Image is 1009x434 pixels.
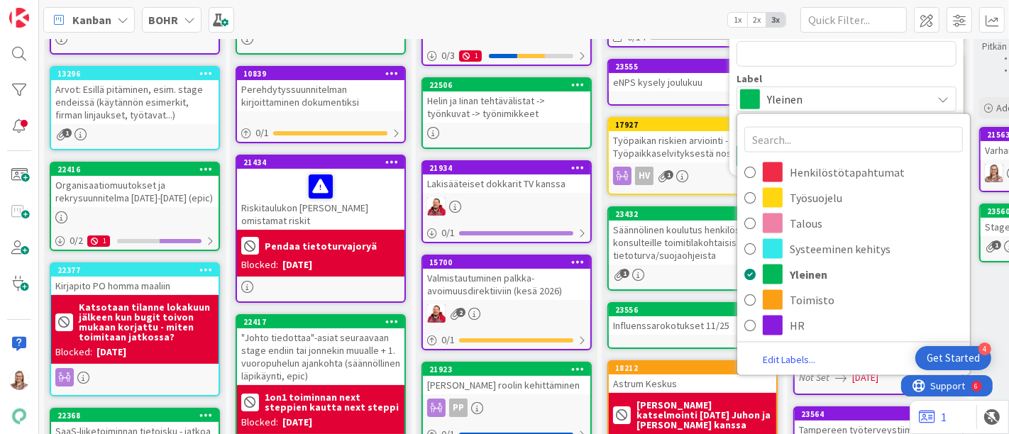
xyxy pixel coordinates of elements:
[429,80,590,90] div: 22506
[737,350,841,369] a: Edit Labels...
[72,11,111,28] span: Kanban
[51,163,219,207] div: 22416Organisaatiomuutokset ja rekrysuunnitelma [DATE]-[DATE] (epic)
[70,233,83,248] span: 0 / 2
[51,67,219,124] div: 13296Arvot: Esillä pitäminen, esim. stage endeissä (käytännön esimerkit, firman linjaukset, työta...
[423,304,590,323] div: JS
[790,264,963,285] span: Yleinen
[927,351,980,365] div: Get Started
[51,80,219,124] div: Arvot: Esillä pitäminen, esim. stage endeissä (käytännön esimerkit, firman linjaukset, työtavat...)
[636,400,772,430] b: [PERSON_NAME] katselmointi [DATE] Juhon ja [PERSON_NAME] kanssa
[766,13,785,27] span: 3x
[243,157,404,167] div: 21434
[57,69,219,79] div: 13296
[615,209,776,219] div: 23432
[237,316,404,328] div: 22417
[609,60,776,91] div: 23555eNPS kysely joulukuu
[985,164,1003,182] img: IH
[737,211,970,236] a: Talous
[30,2,65,19] span: Support
[423,399,590,417] div: PP
[97,345,126,360] div: [DATE]
[57,165,219,174] div: 22416
[915,346,991,370] div: Open Get Started checklist, remaining modules: 4
[423,363,590,394] div: 21923[PERSON_NAME] roolin kehittäminen
[609,362,776,374] div: 18212
[51,67,219,80] div: 13296
[737,236,970,262] a: Systeeminen kehitys
[609,304,776,335] div: 23556Influenssarokotukset 11/25
[615,62,776,72] div: 23555
[609,60,776,73] div: 23555
[429,257,590,267] div: 15700
[427,304,446,323] img: JS
[265,392,400,412] b: 1on1 toiminnan next steppien kautta next steppi
[57,411,219,421] div: 22368
[728,13,747,27] span: 1x
[449,399,468,417] div: PP
[919,408,947,425] a: 1
[609,316,776,335] div: Influenssarokotukset 11/25
[441,48,455,63] span: 0 / 3
[423,331,590,349] div: 0/1
[609,221,776,265] div: Säännölinen koulutus henkilöstölle ja konsulteille toimitilakohtaisista tietoturva/suojaohjeista
[243,317,404,327] div: 22417
[427,197,446,216] img: JS
[609,167,776,185] div: HV
[423,79,590,123] div: 22506Helin ja Iinan tehtävälistat -> työnkuvat -> työnimikkeet
[87,235,110,247] div: 1
[620,269,629,278] span: 1
[852,370,878,385] span: [DATE]
[237,67,404,80] div: 10839
[790,315,963,336] span: HR
[9,406,29,426] img: avatar
[423,256,590,269] div: 15700
[609,73,776,91] div: eNPS kysely joulukuu
[737,262,970,287] a: Yleinen
[737,160,970,185] a: Henkilöstötapahtumat
[799,371,829,384] i: Not Set
[282,415,312,430] div: [DATE]
[265,241,377,251] b: Pendaa tietoturvajoryä
[737,74,762,84] span: Label
[423,269,590,300] div: Valmistautuminen palkka-avoimuusdirektiiviin (kesä 2026)
[237,80,404,111] div: Perehdytyssuunnitelman kirjoittaminen dokumentiksi
[790,162,963,183] span: Henkilöstötapahtumat
[57,265,219,275] div: 22377
[237,156,404,169] div: 21434
[51,264,219,277] div: 22377
[664,170,673,179] span: 1
[237,124,404,142] div: 0/1
[737,185,970,211] a: Työsuojelu
[423,47,590,65] div: 0/31
[51,232,219,250] div: 0/21
[795,408,962,421] div: 23564
[423,91,590,123] div: Helin ja Iinan tehtävälistat -> työnkuvat -> työnimikkeet
[9,8,29,28] img: Visit kanbanzone.com
[790,213,963,234] span: Talous
[615,363,776,373] div: 18212
[441,226,455,240] span: 0 / 1
[423,363,590,376] div: 21923
[423,79,590,91] div: 22506
[609,118,776,162] div: 17927Työpaikan riskien arviointi - Työpaikkaselvityksestä nosto
[978,343,991,355] div: 4
[744,127,963,152] input: Search...
[74,6,77,17] div: 6
[423,197,590,216] div: JS
[800,7,907,33] input: Quick Filter...
[801,409,962,419] div: 23564
[459,50,482,62] div: 1
[255,126,269,140] span: 0 / 1
[615,305,776,315] div: 23556
[423,256,590,300] div: 15700Valmistautuminen palkka-avoimuusdirektiiviin (kesä 2026)
[55,345,92,360] div: Blocked:
[241,257,278,272] div: Blocked:
[790,289,963,311] span: Toimisto
[429,163,590,173] div: 21934
[51,277,219,295] div: Kirjapito PO homma maaliin
[737,313,970,338] a: HR
[51,409,219,422] div: 22368
[609,374,776,393] div: Astrum Keskus
[767,89,925,109] span: Yleinen
[423,174,590,193] div: Lakisääteiset dokkarit TV kanssa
